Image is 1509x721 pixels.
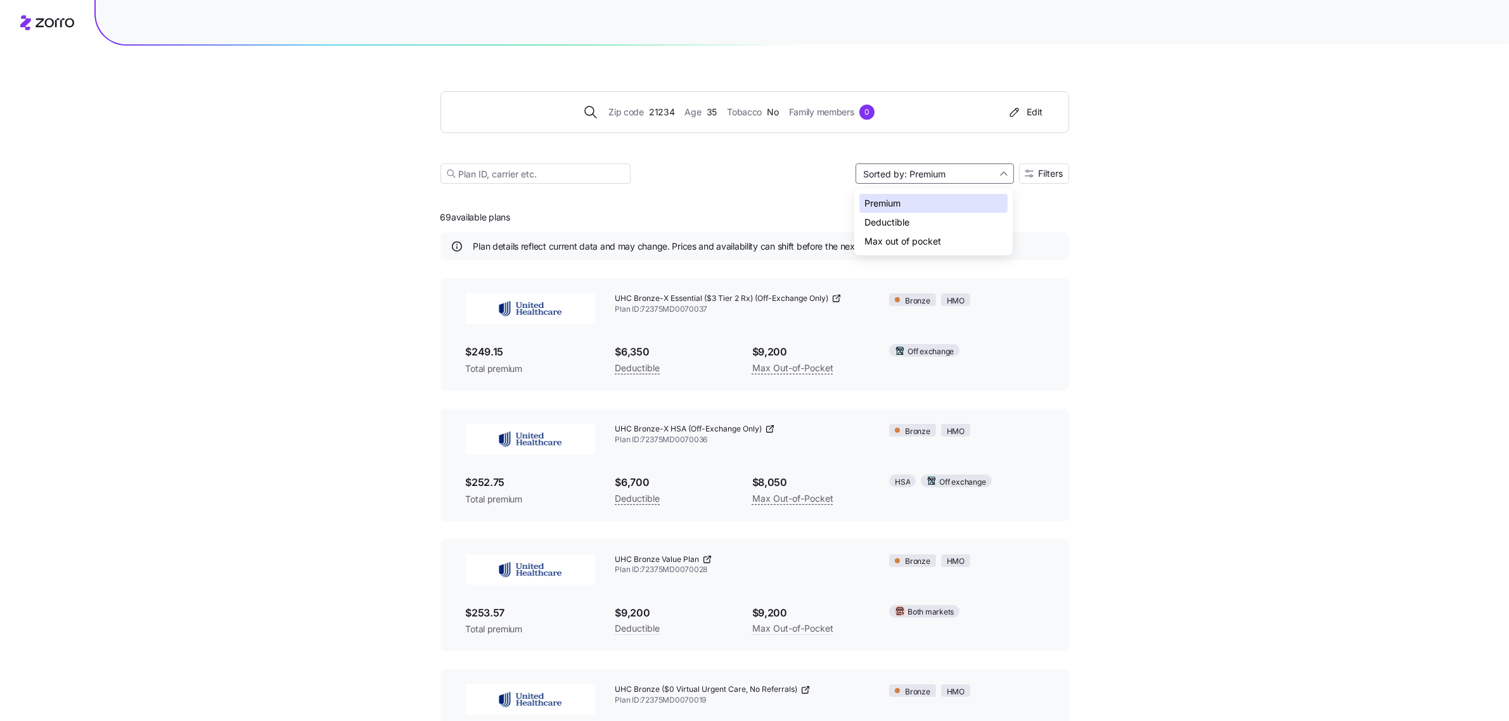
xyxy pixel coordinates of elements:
span: Deductible [615,621,660,636]
span: HMO [947,295,965,307]
span: UHC Bronze-X Essential ($3 Tier 2 Rx) (Off-Exchange Only) [615,293,829,304]
img: UnitedHealthcare [466,424,595,454]
input: Sort by [856,163,1014,184]
span: Total premium [466,362,595,375]
span: Total premium [466,493,595,506]
span: UHC Bronze ($0 Virtual Urgent Care, No Referrals) [615,684,798,695]
span: Age [685,105,702,119]
img: UnitedHealthcare [466,554,595,585]
span: Bronze [905,686,930,698]
span: Max Out-of-Pocket [752,491,833,506]
span: 21234 [649,105,675,119]
input: Plan ID, carrier etc. [440,163,631,184]
span: Total premium [466,623,595,635]
span: Max Out-of-Pocket [752,360,833,376]
span: $252.75 [466,475,595,490]
span: HMO [947,556,965,568]
span: Off exchange [939,476,986,488]
span: Plan ID: 72375MD0070028 [615,565,870,575]
span: $9,200 [615,605,732,621]
span: HMO [947,686,965,698]
span: Both markets [908,606,954,618]
span: HSA [895,476,910,488]
span: Plan ID: 72375MD0070036 [615,435,870,445]
div: Max out of pocket [859,232,1008,251]
span: $6,350 [615,344,732,360]
span: HMO [947,426,965,438]
span: Bronze [905,295,930,307]
span: Zip code [608,105,644,119]
div: 0 [859,105,875,120]
span: Max Out-of-Pocket [752,621,833,636]
span: Plan details reflect current data and may change. Prices and availability can shift before the ne... [473,240,925,253]
span: 69 available plans [440,211,510,224]
button: Filters [1019,163,1069,184]
span: Family members [789,105,854,119]
span: $9,200 [752,344,869,360]
div: Premium [859,194,1008,213]
span: Filters [1039,169,1063,178]
img: UnitedHealthcare [466,684,595,715]
div: Deductible [859,213,1008,232]
span: $253.57 [466,605,595,621]
span: No [767,105,778,119]
span: $249.15 [466,344,595,360]
span: $6,700 [615,475,732,490]
span: Plan ID: 72375MD0070019 [615,695,870,706]
span: Bronze [905,556,930,568]
span: Bronze [905,426,930,438]
span: $8,050 [752,475,869,490]
div: Edit [1007,106,1043,118]
span: Off exchange [908,346,954,358]
span: Deductible [615,491,660,506]
button: Edit [1002,102,1048,122]
span: UHC Bronze Value Plan [615,554,700,565]
span: Deductible [615,360,660,376]
span: Tobacco [727,105,762,119]
img: UnitedHealthcare [466,293,595,324]
span: 35 [707,105,717,119]
span: $9,200 [752,605,869,621]
span: Plan ID: 72375MD0070037 [615,304,870,315]
span: UHC Bronze-X HSA (Off-Exchange Only) [615,424,762,435]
